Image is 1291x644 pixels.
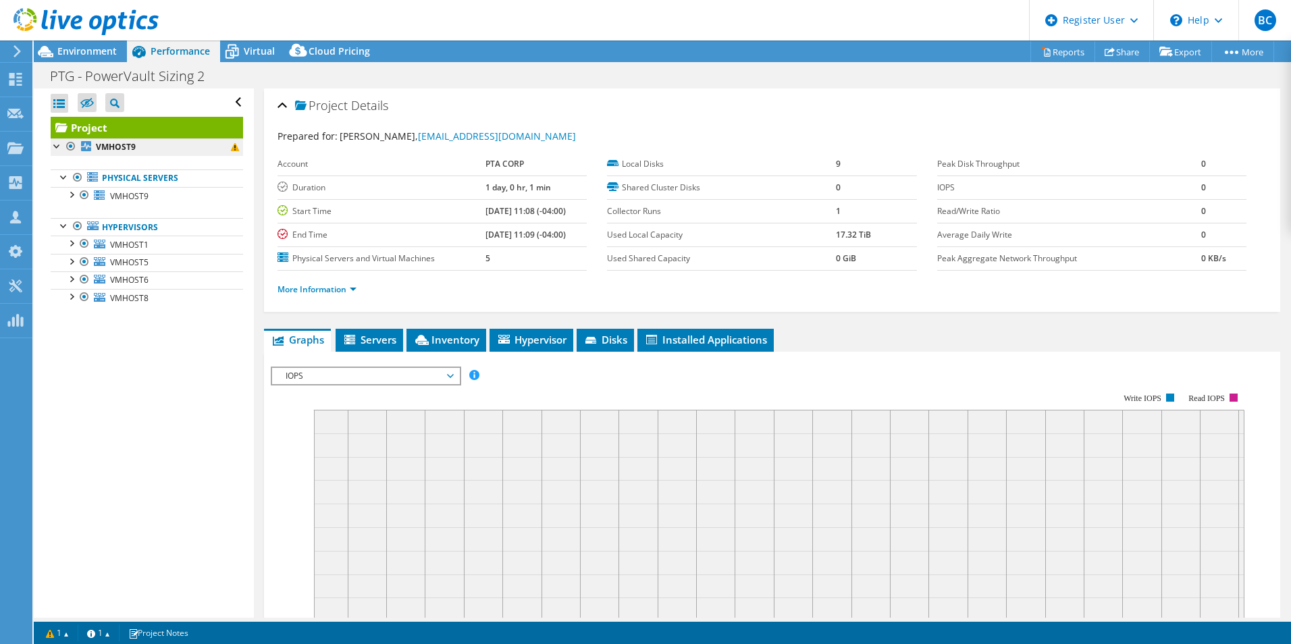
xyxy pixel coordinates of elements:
[51,187,243,205] a: VMHOST9
[1201,182,1206,193] b: 0
[278,130,338,142] label: Prepared for:
[279,368,452,384] span: IOPS
[937,205,1202,218] label: Read/Write Ratio
[1149,41,1212,62] a: Export
[1030,41,1095,62] a: Reports
[1170,14,1182,26] svg: \n
[485,252,490,264] b: 5
[836,182,841,193] b: 0
[485,205,566,217] b: [DATE] 11:08 (-04:00)
[607,205,836,218] label: Collector Runs
[51,271,243,289] a: VMHOST6
[607,252,836,265] label: Used Shared Capacity
[1124,394,1161,403] text: Write IOPS
[271,333,324,346] span: Graphs
[278,205,485,218] label: Start Time
[51,169,243,187] a: Physical Servers
[644,333,767,346] span: Installed Applications
[309,45,370,57] span: Cloud Pricing
[1188,394,1225,403] text: Read IOPS
[607,157,836,171] label: Local Disks
[413,333,479,346] span: Inventory
[36,624,78,641] a: 1
[418,130,576,142] a: [EMAIL_ADDRESS][DOMAIN_NAME]
[110,257,149,268] span: VMHOST5
[278,284,357,295] a: More Information
[110,190,149,202] span: VMHOST9
[151,45,210,57] span: Performance
[51,289,243,306] a: VMHOST8
[340,130,576,142] span: [PERSON_NAME],
[342,333,396,346] span: Servers
[937,252,1202,265] label: Peak Aggregate Network Throughput
[51,236,243,253] a: VMHOST1
[836,205,841,217] b: 1
[110,292,149,304] span: VMHOST8
[836,229,871,240] b: 17.32 TiB
[607,228,836,242] label: Used Local Capacity
[295,99,348,113] span: Project
[78,624,120,641] a: 1
[51,254,243,271] a: VMHOST5
[96,141,136,153] b: VMHOST9
[51,218,243,236] a: Hypervisors
[1201,158,1206,169] b: 0
[110,274,149,286] span: VMHOST6
[607,181,836,194] label: Shared Cluster Disks
[278,228,485,242] label: End Time
[57,45,117,57] span: Environment
[496,333,567,346] span: Hypervisor
[1095,41,1150,62] a: Share
[1201,252,1226,264] b: 0 KB/s
[278,157,485,171] label: Account
[110,239,149,250] span: VMHOST1
[44,69,226,84] h1: PTG - PowerVault Sizing 2
[1211,41,1274,62] a: More
[1201,229,1206,240] b: 0
[278,252,485,265] label: Physical Servers and Virtual Machines
[836,158,841,169] b: 9
[937,157,1202,171] label: Peak Disk Throughput
[485,182,551,193] b: 1 day, 0 hr, 1 min
[51,117,243,138] a: Project
[351,97,388,113] span: Details
[51,138,243,156] a: VMHOST9
[1201,205,1206,217] b: 0
[583,333,627,346] span: Disks
[485,158,524,169] b: PTA CORP
[836,252,856,264] b: 0 GiB
[485,229,566,240] b: [DATE] 11:09 (-04:00)
[937,181,1202,194] label: IOPS
[119,624,198,641] a: Project Notes
[937,228,1202,242] label: Average Daily Write
[1255,9,1276,31] span: BC
[278,181,485,194] label: Duration
[244,45,275,57] span: Virtual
